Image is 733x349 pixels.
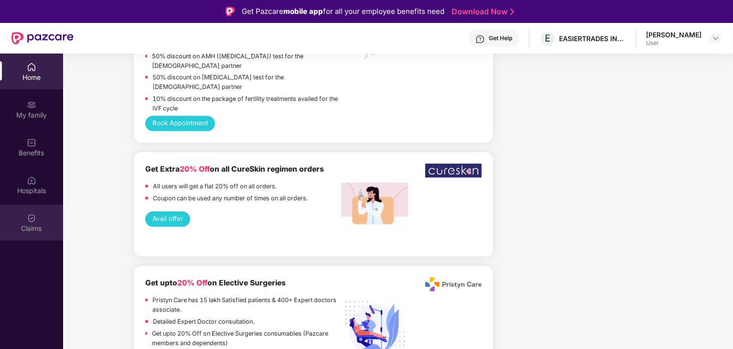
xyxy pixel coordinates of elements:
[425,164,481,177] img: WhatsApp%20Image%202022-12-23%20at%206.17.28%20PM.jpeg
[27,62,36,72] img: svg+xml;base64,PHN2ZyBpZD0iSG9tZSIgeG1sbnM9Imh0dHA6Ly93d3cudzMub3JnLzIwMDAvc3ZnIiB3aWR0aD0iMjAiIG...
[545,33,551,44] span: E
[242,6,444,17] div: Get Pazcare for all your employee benefits need
[226,7,235,16] img: Logo
[152,94,341,113] p: 10% discount on the package of fertility treatments availed for the IVF cycle
[145,211,191,227] button: Avail offer
[145,278,286,287] b: Get upto on Elective Surgeries
[145,116,216,131] button: Book Appointment
[153,194,308,203] p: Coupon can be used any number of times on all orders.
[152,52,341,71] p: 50% discount on AMH ([MEDICAL_DATA]) test for the [DEMOGRAPHIC_DATA] partner
[27,138,36,147] img: svg+xml;base64,PHN2ZyBpZD0iQmVuZWZpdHMiIHhtbG5zPSJodHRwOi8vd3d3LnczLm9yZy8yMDAwL3N2ZyIgd2lkdGg9Ij...
[153,317,254,327] p: Detailed Expert Doctor consultation.
[152,295,341,315] p: Pristyn Care has 15 lakh Satisfied patients & 400+ Expert doctors associate.
[153,182,277,191] p: All users will get a flat 20% off on all orders.
[646,39,701,47] div: User
[177,278,207,287] span: 20% Off
[341,183,408,233] img: Screenshot%202022-12-27%20at%203.54.05%20PM.png
[27,175,36,185] img: svg+xml;base64,PHN2ZyBpZD0iSG9zcGl0YWxzIiB4bWxucz0iaHR0cDovL3d3dy53My5vcmcvMjAwMC9zdmciIHdpZHRoPS...
[452,7,511,17] a: Download Now
[475,34,485,44] img: svg+xml;base64,PHN2ZyBpZD0iSGVscC0zMngzMiIgeG1sbnM9Imh0dHA6Ly93d3cudzMub3JnLzIwMDAvc3ZnIiB3aWR0aD...
[646,30,701,39] div: [PERSON_NAME]
[425,277,481,291] img: Pristyn_Care_Logo%20(1).png
[510,7,514,17] img: Stroke
[283,7,323,16] strong: mobile app
[145,164,324,174] b: Get Extra on all CureSkin regimen orders
[152,329,341,348] p: Get upto 20% Off on Elective Surgeries consumables (Pazcare members and dependents)
[559,34,626,43] div: EASIERTRADES INDIA LLP
[489,34,512,42] div: Get Help
[27,100,36,109] img: svg+xml;base64,PHN2ZyB3aWR0aD0iMjAiIGhlaWdodD0iMjAiIHZpZXdCb3g9IjAgMCAyMCAyMCIgZmlsbD0ibm9uZSIgeG...
[11,32,74,44] img: New Pazcare Logo
[180,164,210,174] span: 20% Off
[152,73,342,92] p: 50% discount on [MEDICAL_DATA] test for the [DEMOGRAPHIC_DATA] partner
[27,213,36,223] img: svg+xml;base64,PHN2ZyBpZD0iQ2xhaW0iIHhtbG5zPSJodHRwOi8vd3d3LnczLm9yZy8yMDAwL3N2ZyIgd2lkdGg9IjIwIi...
[712,34,720,42] img: svg+xml;base64,PHN2ZyBpZD0iRHJvcGRvd24tMzJ4MzIiIHhtbG5zPSJodHRwOi8vd3d3LnczLm9yZy8yMDAwL3N2ZyIgd2...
